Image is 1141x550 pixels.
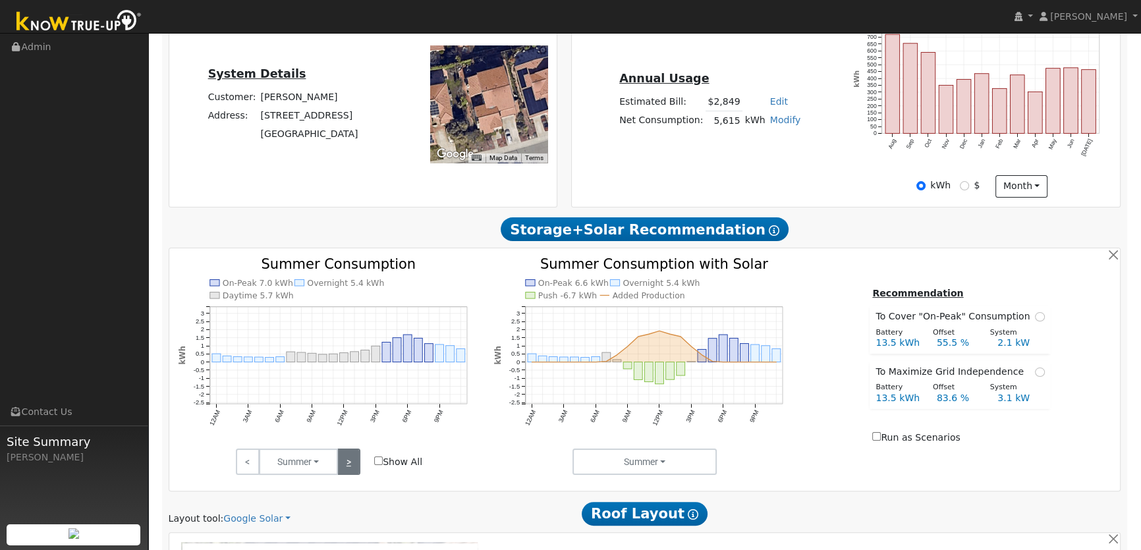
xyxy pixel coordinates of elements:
[621,409,632,424] text: 9AM
[1082,70,1096,134] rect: onclick=""
[867,34,877,40] text: 700
[493,346,502,365] text: kWh
[684,409,696,424] text: 3PM
[658,330,661,333] circle: onclick=""
[874,130,877,136] text: 0
[196,318,204,325] text: 2.5
[588,409,600,424] text: 6AM
[688,509,698,520] i: Show Help
[930,336,990,350] div: 55.5 %
[957,80,971,134] rect: onclick=""
[743,361,746,364] circle: onclick=""
[446,346,455,362] rect: onclick=""
[1050,11,1127,22] span: [PERSON_NAME]
[730,339,738,362] rect: onclick=""
[939,86,953,134] rect: onclick=""
[716,409,728,424] text: 6PM
[605,360,607,363] circle: onclick=""
[974,179,980,192] label: $
[433,409,445,424] text: 9PM
[921,53,935,134] rect: onclick=""
[991,391,1051,405] div: 3.1 kW
[852,70,860,88] text: kWh
[369,409,381,424] text: 3PM
[582,502,708,526] span: Roof Layout
[876,365,1029,379] span: To Maximize Grid Independence
[770,96,788,107] a: Edit
[976,138,986,149] text: Jan
[523,409,537,427] text: 12AM
[930,391,990,405] div: 83.6 %
[244,357,252,362] rect: onclick=""
[765,361,767,364] circle: onclick=""
[983,327,1040,339] div: System
[472,153,481,163] button: Keyboard shortcuts
[974,74,989,134] rect: onclick=""
[10,7,148,37] img: Know True-Up
[867,89,877,96] text: 300
[1066,138,1076,149] text: Jun
[551,361,554,364] circle: onclick=""
[930,179,951,192] label: kWh
[870,123,877,130] text: 50
[559,357,568,362] rect: onclick=""
[916,181,926,190] input: kWh
[193,399,204,406] text: -2.5
[867,82,877,88] text: 350
[613,290,685,300] text: Added Production
[329,354,337,362] rect: onclick=""
[528,354,536,362] rect: onclick=""
[867,61,877,68] text: 500
[516,358,519,366] text: 0
[308,354,316,362] rect: onclick=""
[457,349,465,362] rect: onclick=""
[350,352,359,362] rect: onclick=""
[958,138,968,150] text: Dec
[991,336,1051,350] div: 2.1 kW
[307,278,384,288] text: Overnight 5.4 kWh
[511,334,519,341] text: 1.5
[677,362,685,375] rect: onclick=""
[572,449,717,475] button: Summer
[198,375,204,382] text: -1
[254,358,263,363] rect: onclick=""
[198,391,204,398] text: -2
[594,361,597,364] circle: onclick=""
[201,310,204,317] text: 3
[1080,138,1094,157] text: [DATE]
[872,431,960,445] label: Run as Scenarios
[236,449,259,475] a: <
[233,357,242,362] rect: onclick=""
[361,350,370,362] rect: onclick=""
[983,382,1040,393] div: System
[201,342,204,349] text: 1
[261,256,416,272] text: Summer Consumption
[489,153,517,163] button: Map Data
[530,361,533,364] circle: onclick=""
[425,344,433,362] rect: onclick=""
[69,528,79,539] img: retrieve
[538,290,596,300] text: Push -6.7 kWh
[617,92,706,111] td: Estimated Bill:
[509,399,519,406] text: -2.5
[372,346,380,362] rect: onclick=""
[867,96,877,102] text: 250
[374,456,383,465] input: Show All
[374,455,422,469] label: Show All
[223,290,294,300] text: Daytime 5.7 kWh
[869,382,926,393] div: Battery
[201,326,204,333] text: 2
[872,288,963,298] u: Recommendation
[259,449,338,475] button: Summer
[867,69,877,75] text: 450
[318,354,327,362] rect: onclick=""
[206,88,258,107] td: Customer:
[223,356,231,362] rect: onclick=""
[751,344,760,362] rect: onclick=""
[602,353,611,363] rect: onclick=""
[258,107,360,125] td: [STREET_ADDRESS]
[305,409,317,424] text: 9AM
[613,360,621,362] rect: onclick=""
[7,451,141,464] div: [PERSON_NAME]
[258,125,360,144] td: [GEOGRAPHIC_DATA]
